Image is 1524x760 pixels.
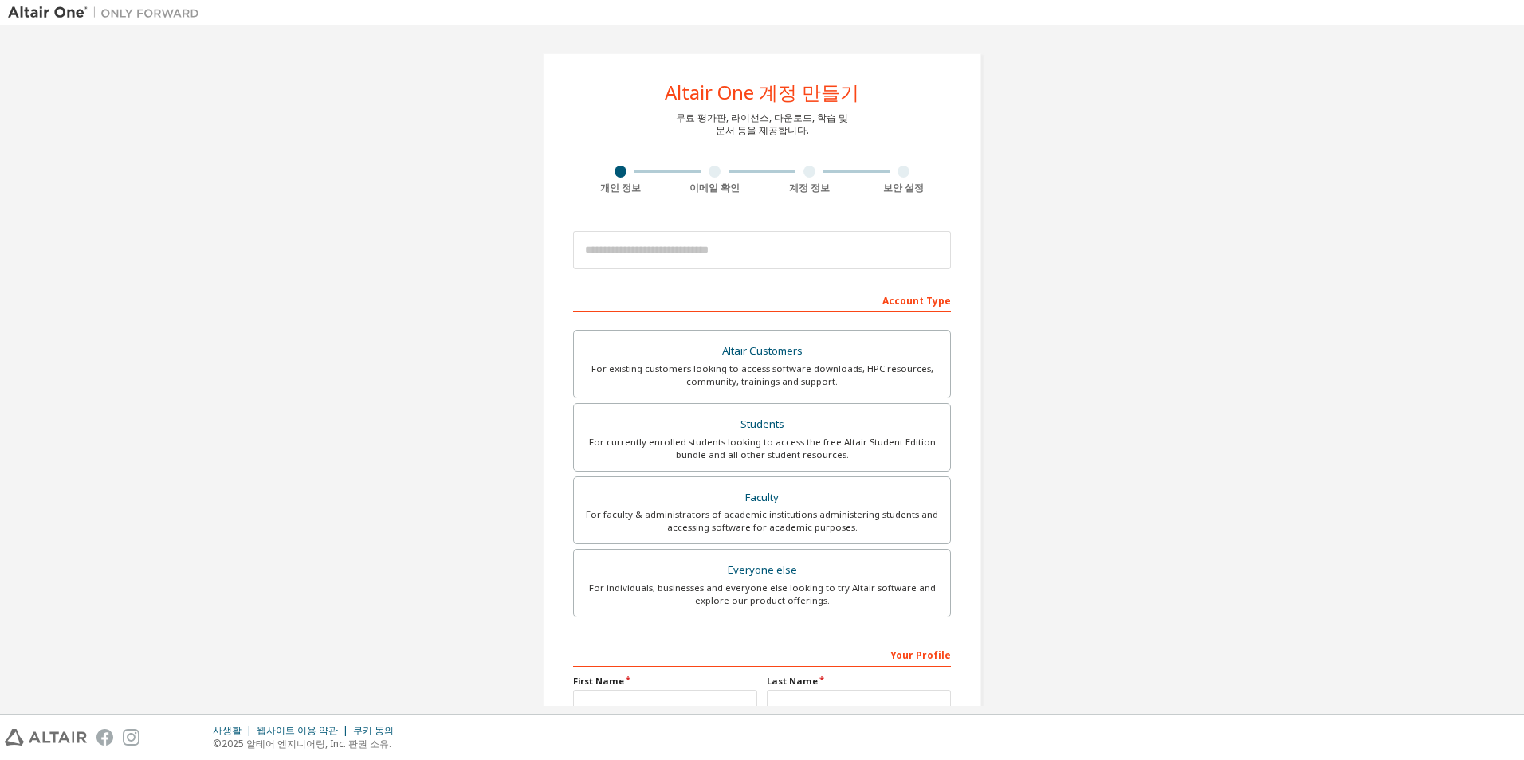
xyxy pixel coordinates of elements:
div: Faculty [583,487,941,509]
div: Account Type [573,287,951,312]
div: Altair Customers [583,340,941,362]
div: For currently enrolled students looking to access the free Altair Student Edition bundle and all ... [583,436,941,461]
div: 무료 평가판, 라이선스, 다운로드, 학습 및 문서 등을 제공합니다. [676,112,848,137]
div: 계정 정보 [762,182,857,194]
label: First Name [573,675,757,688]
img: altair_logo.svg [5,729,87,746]
div: For faculty & administrators of academic institutions administering students and accessing softwa... [583,508,941,534]
font: 2025 알테어 엔지니어링, Inc. 판권 소유. [222,737,391,750]
img: facebook.svg [96,729,113,746]
div: 이메일 확인 [668,182,763,194]
img: instagram.svg [123,729,139,746]
p: © [213,737,403,750]
div: 사생활 [213,724,257,737]
label: Last Name [767,675,951,688]
div: For existing customers looking to access software downloads, HPC resources, community, trainings ... [583,362,941,388]
div: Altair One 계정 만들기 [665,83,859,102]
div: Students [583,413,941,436]
div: 웹사이트 이용 약관 [257,724,353,737]
div: Everyone else [583,559,941,582]
div: 보안 설정 [857,182,952,194]
img: Altair One [8,5,207,21]
div: Your Profile [573,641,951,667]
div: 개인 정보 [573,182,668,194]
div: For individuals, businesses and everyone else looking to try Altair software and explore our prod... [583,582,941,607]
div: 쿠키 동의 [353,724,403,737]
